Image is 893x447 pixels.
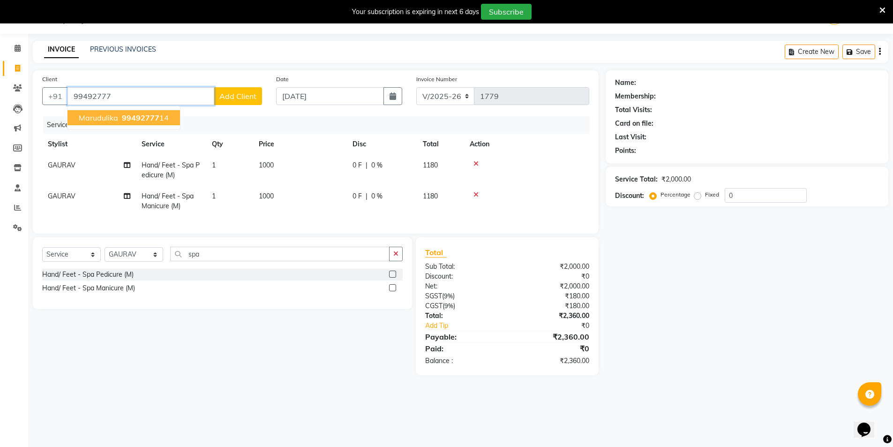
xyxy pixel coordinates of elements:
input: Search or Scan [170,247,390,261]
th: Total [417,134,464,155]
span: Total [425,248,447,258]
th: Service [136,134,206,155]
button: Subscribe [481,4,532,20]
div: Discount: [615,191,644,201]
div: Payable: [418,331,507,342]
div: Last Visit: [615,132,646,142]
span: 1 [212,161,216,169]
div: ₹180.00 [507,291,596,301]
span: 0 F [353,191,362,201]
label: Fixed [705,190,719,199]
div: ₹2,360.00 [507,356,596,366]
span: 9% [444,292,453,300]
span: | [366,160,368,170]
div: ₹180.00 [507,301,596,311]
div: Net: [418,281,507,291]
div: ₹0 [507,272,596,281]
span: 1180 [423,192,438,200]
span: GAURAV [48,192,75,200]
div: Total: [418,311,507,321]
a: INVOICE [44,41,79,58]
div: Balance : [418,356,507,366]
label: Client [42,75,57,83]
div: Total Visits: [615,105,652,115]
span: 1 [212,192,216,200]
div: Card on file: [615,119,653,129]
span: 1000 [259,192,274,200]
label: Percentage [660,190,690,199]
div: Hand/ Feet - Spa Pedicure (M) [42,270,134,280]
span: marudulika [79,113,118,122]
a: PREVIOUS INVOICES [90,45,156,53]
div: Discount: [418,272,507,281]
div: Paid: [418,343,507,354]
div: ₹0 [507,343,596,354]
div: ₹2,360.00 [507,331,596,342]
label: Date [276,75,289,83]
button: +91 [42,87,68,105]
div: Name: [615,78,636,88]
button: Save [842,45,875,59]
th: Disc [347,134,417,155]
div: ₹2,000.00 [507,262,596,272]
span: 0 % [371,160,383,170]
div: Your subscription is expiring in next 6 days [352,7,479,17]
label: Invoice Number [416,75,457,83]
div: ₹0 [522,321,596,331]
div: Membership: [615,91,656,101]
div: Points: [615,146,636,156]
th: Stylist [42,134,136,155]
button: Create New [785,45,839,59]
th: Price [253,134,347,155]
ngb-highlight: 14 [120,113,169,122]
th: Action [464,134,589,155]
span: 99492777 [122,113,159,122]
span: SGST [425,292,442,300]
span: Add Client [219,91,256,101]
div: Hand/ Feet - Spa Manicure (M) [42,283,135,293]
span: Hand/ Feet - Spa Pedicure (M) [142,161,200,179]
span: | [366,191,368,201]
div: ( ) [418,291,507,301]
span: CGST [425,302,443,310]
div: Service Total: [615,174,658,184]
span: 1000 [259,161,274,169]
span: 0 F [353,160,362,170]
span: Hand/ Feet - Spa Manicure (M) [142,192,194,210]
span: 0 % [371,191,383,201]
div: ₹2,000.00 [507,281,596,291]
th: Qty [206,134,253,155]
a: Add Tip [418,321,522,331]
span: 9% [444,302,453,310]
div: Services [43,116,596,134]
button: Add Client [214,87,262,105]
div: ₹2,000.00 [661,174,691,184]
div: Sub Total: [418,262,507,272]
span: 1180 [423,161,438,169]
div: ₹2,360.00 [507,311,596,321]
span: GAURAV [48,161,75,169]
div: ( ) [418,301,507,311]
input: Search by Name/Mobile/Email/Code [68,87,214,105]
iframe: chat widget [854,409,884,438]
